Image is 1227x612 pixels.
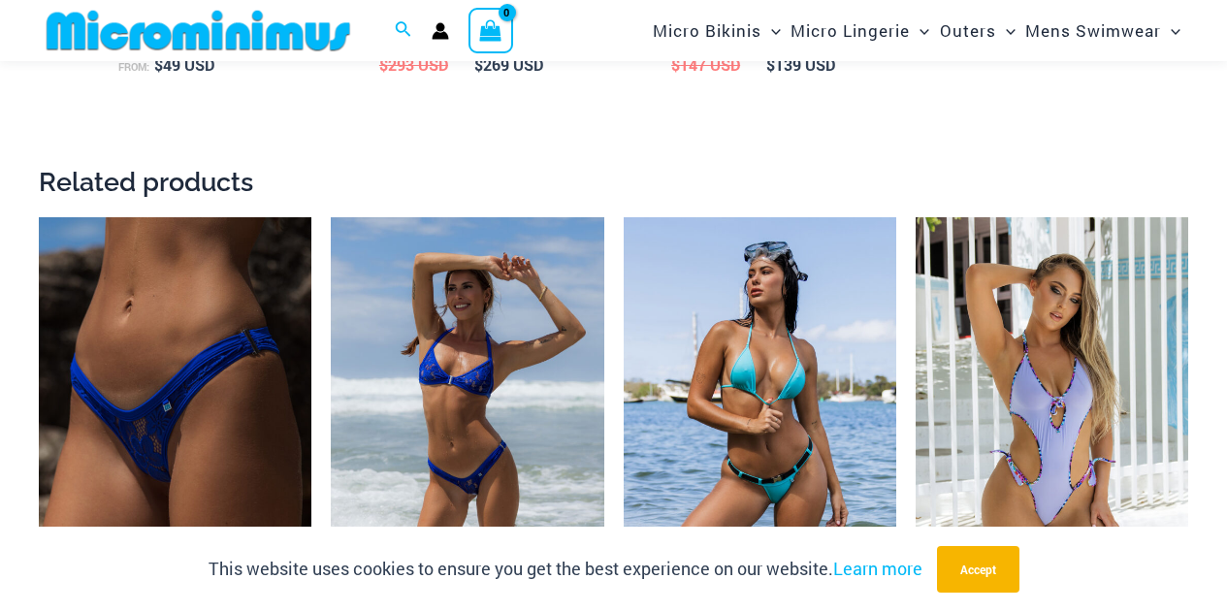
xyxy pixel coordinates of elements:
[154,54,163,75] span: $
[395,18,412,44] a: Search icon link
[996,6,1016,55] span: Menu Toggle
[474,54,483,75] span: $
[379,54,448,75] bdi: 293 USD
[935,6,1020,55] a: OutersMenu ToggleMenu Toggle
[432,22,449,40] a: Account icon link
[209,555,922,584] p: This website uses cookies to ensure you get the best experience on our website.
[1020,6,1185,55] a: Mens SwimwearMenu ToggleMenu Toggle
[786,6,934,55] a: Micro LingerieMenu ToggleMenu Toggle
[645,3,1188,58] nav: Site Navigation
[39,165,1188,199] h2: Related products
[39,9,358,52] img: MM SHOP LOGO FLAT
[671,54,680,75] span: $
[766,54,775,75] span: $
[761,6,781,55] span: Menu Toggle
[474,54,543,75] bdi: 269 USD
[1161,6,1180,55] span: Menu Toggle
[910,6,929,55] span: Menu Toggle
[379,54,388,75] span: $
[653,6,761,55] span: Micro Bikinis
[671,54,740,75] bdi: 147 USD
[154,54,214,75] bdi: 49 USD
[791,6,910,55] span: Micro Lingerie
[940,6,996,55] span: Outers
[468,8,513,52] a: View Shopping Cart, empty
[1025,6,1161,55] span: Mens Swimwear
[118,60,149,74] span: From:
[766,54,835,75] bdi: 139 USD
[833,557,922,580] a: Learn more
[648,6,786,55] a: Micro BikinisMenu ToggleMenu Toggle
[937,546,1019,593] button: Accept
